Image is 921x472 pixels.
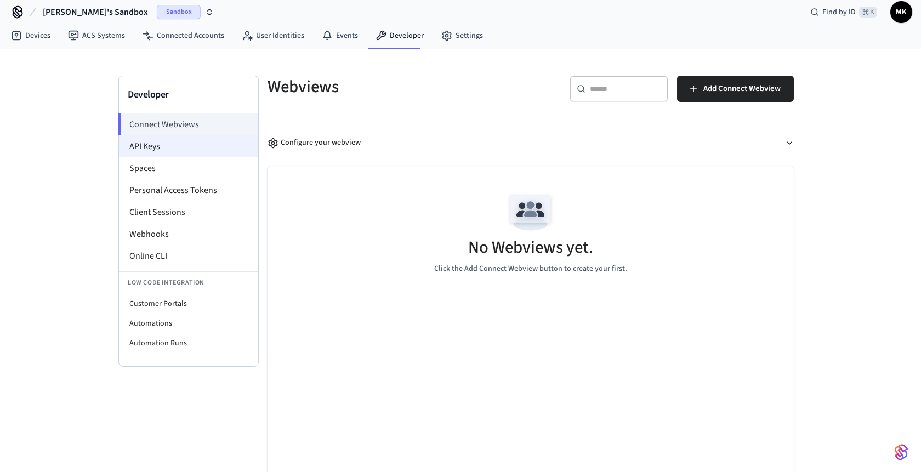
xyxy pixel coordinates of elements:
a: User Identities [233,26,313,46]
li: Online CLI [119,245,258,267]
li: Low Code Integration [119,271,258,294]
li: Automation Runs [119,333,258,353]
a: Devices [2,26,59,46]
li: Webhooks [119,223,258,245]
a: ACS Systems [59,26,134,46]
div: Configure your webview [268,137,361,149]
li: Automations [119,314,258,333]
h5: No Webviews yet. [468,236,593,259]
span: Find by ID [822,7,856,18]
span: Sandbox [157,5,201,19]
img: SeamLogoGradient.69752ec5.svg [895,443,908,461]
span: ⌘ K [859,7,877,18]
li: API Keys [119,135,258,157]
a: Connected Accounts [134,26,233,46]
li: Spaces [119,157,258,179]
li: Customer Portals [119,294,258,314]
button: Add Connect Webview [677,76,794,102]
li: Personal Access Tokens [119,179,258,201]
button: MK [890,1,912,23]
h5: Webviews [268,76,524,98]
span: Add Connect Webview [703,82,781,96]
a: Events [313,26,367,46]
img: Team Empty State [506,188,555,237]
button: Configure your webview [268,128,794,157]
div: Find by ID⌘ K [801,2,886,22]
p: Click the Add Connect Webview button to create your first. [434,263,627,275]
li: Connect Webviews [118,113,258,135]
li: Client Sessions [119,201,258,223]
a: Settings [433,26,492,46]
h3: Developer [128,87,249,103]
span: MK [891,2,911,22]
span: [PERSON_NAME]'s Sandbox [43,5,148,19]
a: Developer [367,26,433,46]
